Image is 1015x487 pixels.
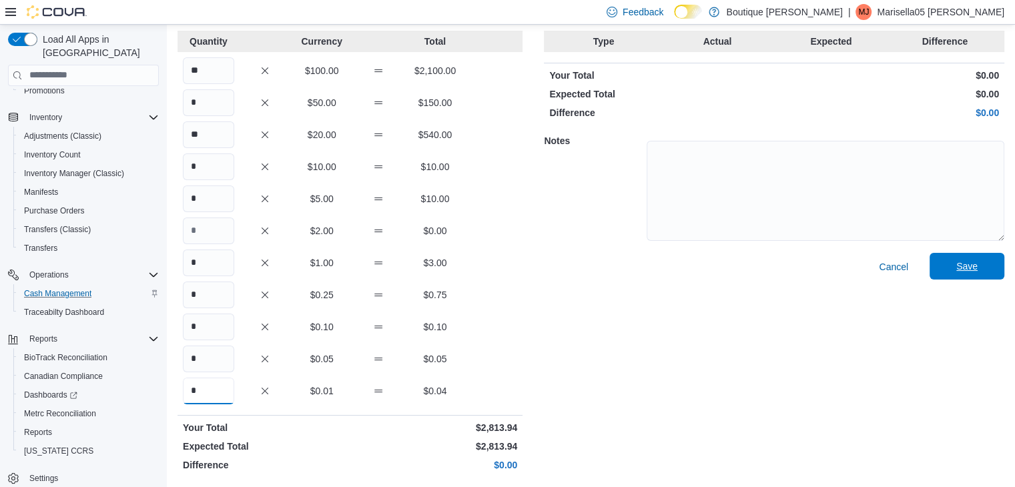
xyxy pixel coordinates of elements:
[13,284,164,303] button: Cash Management
[19,203,159,219] span: Purchase Orders
[183,89,234,116] input: Quantity
[183,282,234,308] input: Quantity
[13,127,164,145] button: Adjustments (Classic)
[549,69,771,82] p: Your Total
[848,4,851,20] p: |
[183,440,348,453] p: Expected Total
[24,470,159,486] span: Settings
[13,81,164,100] button: Promotions
[24,352,107,363] span: BioTrack Reconciliation
[24,267,74,283] button: Operations
[19,184,63,200] a: Manifests
[410,352,461,366] p: $0.05
[183,217,234,244] input: Quantity
[183,346,234,372] input: Quantity
[777,87,999,101] p: $0.00
[296,35,348,48] p: Currency
[3,108,164,127] button: Inventory
[183,378,234,404] input: Quantity
[856,4,872,20] div: Marisella05 Jacquez
[777,106,999,119] p: $0.00
[19,387,159,403] span: Dashboards
[24,446,93,456] span: [US_STATE] CCRS
[296,96,348,109] p: $50.00
[19,221,159,237] span: Transfers (Classic)
[24,109,159,125] span: Inventory
[879,260,908,274] span: Cancel
[24,408,96,419] span: Metrc Reconciliation
[353,458,518,472] p: $0.00
[19,286,97,302] a: Cash Management
[13,303,164,322] button: Traceabilty Dashboard
[183,35,234,48] p: Quantity
[24,187,58,197] span: Manifests
[19,424,159,440] span: Reports
[549,87,771,101] p: Expected Total
[19,221,96,237] a: Transfers (Classic)
[24,109,67,125] button: Inventory
[24,131,101,141] span: Adjustments (Classic)
[29,270,69,280] span: Operations
[726,4,842,20] p: Boutique [PERSON_NAME]
[24,470,63,486] a: Settings
[19,406,159,422] span: Metrc Reconciliation
[183,458,348,472] p: Difference
[13,404,164,423] button: Metrc Reconciliation
[410,160,461,173] p: $10.00
[296,224,348,237] p: $2.00
[296,320,348,334] p: $0.10
[544,127,644,154] h5: Notes
[183,185,234,212] input: Quantity
[24,390,77,400] span: Dashboards
[877,4,1004,20] p: Marisella05 [PERSON_NAME]
[19,147,159,163] span: Inventory Count
[353,440,518,453] p: $2,813.94
[19,443,99,459] a: [US_STATE] CCRS
[13,145,164,164] button: Inventory Count
[24,331,159,347] span: Reports
[183,250,234,276] input: Quantity
[410,384,461,398] p: $0.04
[24,243,57,254] span: Transfers
[24,371,103,382] span: Canadian Compliance
[296,256,348,270] p: $1.00
[13,183,164,201] button: Manifests
[13,220,164,239] button: Transfers (Classic)
[19,83,70,99] a: Promotions
[410,64,461,77] p: $2,100.00
[24,168,124,179] span: Inventory Manager (Classic)
[13,164,164,183] button: Inventory Manager (Classic)
[24,427,52,438] span: Reports
[19,368,108,384] a: Canadian Compliance
[296,128,348,141] p: $20.00
[13,201,164,220] button: Purchase Orders
[24,288,91,299] span: Cash Management
[37,33,159,59] span: Load All Apps in [GEOGRAPHIC_DATA]
[24,331,63,347] button: Reports
[956,260,978,273] span: Save
[24,224,91,235] span: Transfers (Classic)
[19,165,129,181] a: Inventory Manager (Classic)
[623,5,663,19] span: Feedback
[183,121,234,148] input: Quantity
[27,5,87,19] img: Cova
[410,192,461,205] p: $10.00
[19,184,159,200] span: Manifests
[353,421,518,434] p: $2,813.94
[19,286,159,302] span: Cash Management
[183,314,234,340] input: Quantity
[930,253,1004,280] button: Save
[19,128,159,144] span: Adjustments (Classic)
[29,334,57,344] span: Reports
[3,330,164,348] button: Reports
[410,256,461,270] p: $3.00
[183,57,234,84] input: Quantity
[13,367,164,386] button: Canadian Compliance
[24,307,104,318] span: Traceabilty Dashboard
[13,423,164,442] button: Reports
[19,304,159,320] span: Traceabilty Dashboard
[24,149,81,160] span: Inventory Count
[19,83,159,99] span: Promotions
[13,386,164,404] a: Dashboards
